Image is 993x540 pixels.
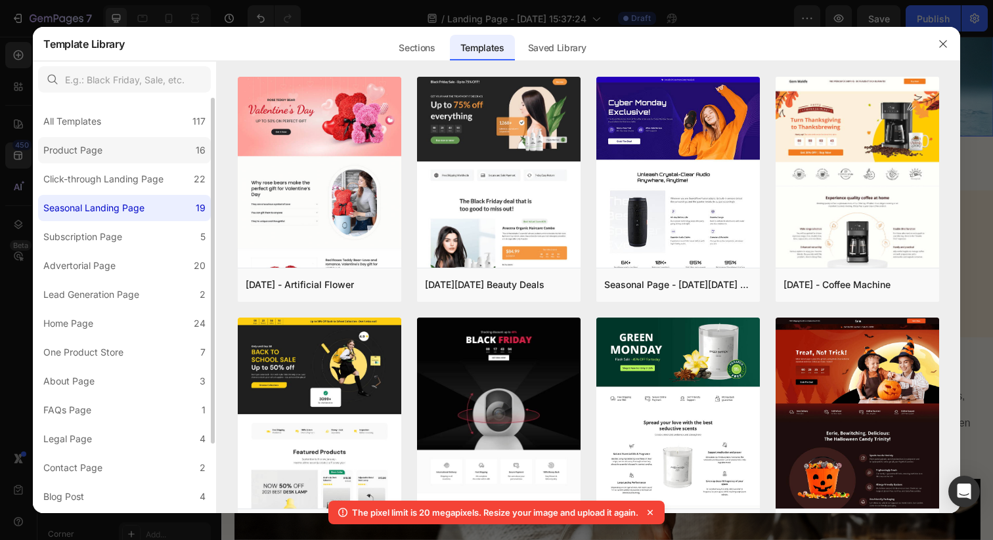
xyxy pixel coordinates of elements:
div: Product Page [43,142,102,158]
div: 7 [200,344,206,360]
div: Saved Library [518,35,597,61]
div: 16 [196,142,206,158]
div: [DATE][DATE] Beauty Deals [425,277,544,293]
div: One Product Store [43,344,123,360]
div: 2 [200,287,206,302]
div: 1 [202,402,206,418]
div: [DATE] - Coffee Machine [783,277,891,293]
div: 19 [196,200,206,216]
h3: Mental health [255,249,385,266]
div: Open Intercom Messenger [948,476,980,507]
div: Lead Generation Page [43,287,139,302]
div: 117 [192,114,206,129]
p: Kombucha is a fermented tea beverage that has been enjoyed for centuries, with roots tracing back... [405,361,774,415]
div: Subscription Page [43,229,122,245]
p: Gut-Friendly Probiotics [30,71,137,87]
div: 4 [200,431,206,447]
div: [DATE] - Artificial Flower [246,277,354,293]
div: Shop Now [67,34,136,51]
div: Home Page [43,316,93,331]
h3: Digestive health [59,249,189,266]
h2: Template Library [43,27,124,61]
div: Seasonal Landing Page [43,200,144,216]
div: Blog Post [43,489,84,505]
div: About Page [43,373,95,389]
div: Contact Page [43,460,102,476]
div: Advertorial Page [43,258,116,274]
p: Natural Energy Boost [30,98,137,114]
div: Legal Page [43,431,92,447]
div: Sections [388,35,445,61]
div: Seasonal Page - [DATE][DATE] Sale [604,277,752,293]
div: 5 [200,229,206,245]
h2: Unraveling the Kombucha Mystery [13,360,330,430]
h3: Diabetes treatment [646,249,776,266]
p: Antioxidant-Rich [30,126,137,142]
h2: Benefits of Kombucha [13,188,775,219]
div: 20 [194,258,206,274]
div: 4 [200,489,206,505]
div: 3 [200,373,206,389]
div: FAQs Page [43,402,91,418]
div: Templates [450,35,515,61]
div: 24 [194,316,206,331]
a: Shop Now [13,26,190,58]
h3: Immunity boost [450,249,580,266]
div: 22 [194,171,206,187]
div: All Templates [43,114,101,129]
div: Click-through Landing Page [43,171,164,187]
p: The pixel limit is 20 megapixels. Resize your image and upload it again. [352,506,638,519]
input: E.g.: Black Friday, Sale, etc. [38,66,211,93]
div: 2 [200,460,206,476]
